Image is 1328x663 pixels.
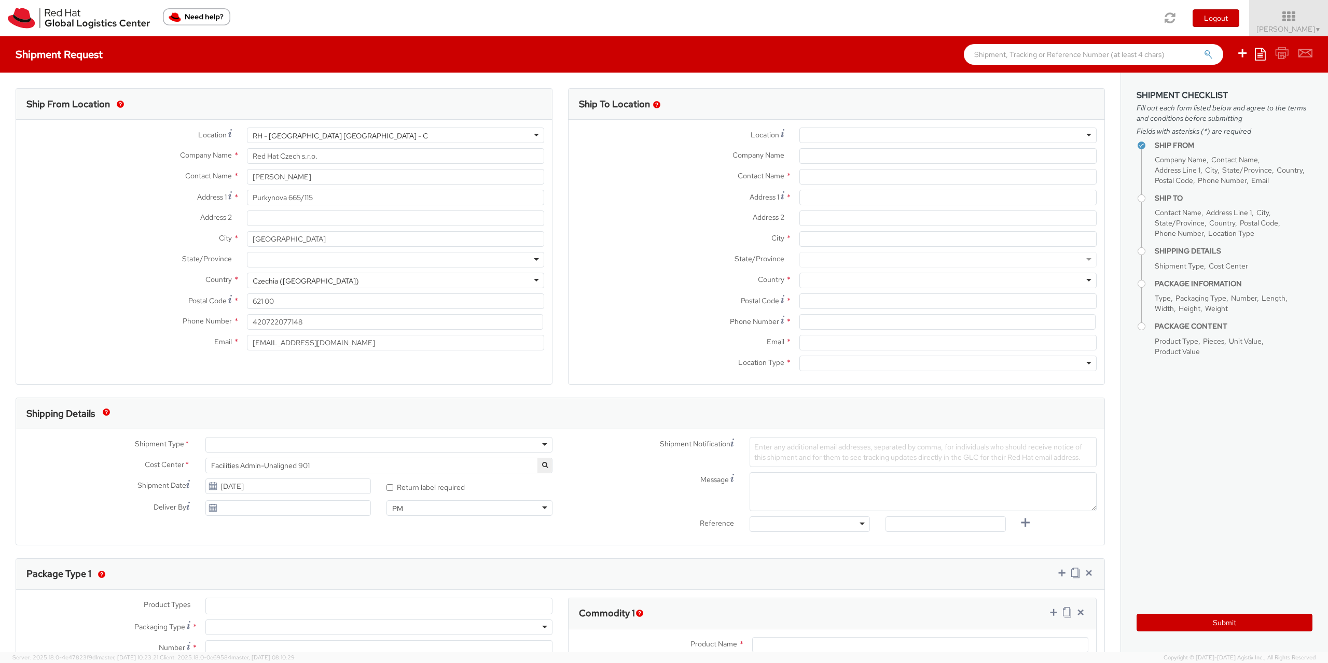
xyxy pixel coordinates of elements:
span: Cost Center [145,459,184,471]
span: Length [1262,293,1285,303]
span: Country [1277,165,1303,175]
span: [PERSON_NAME] [1256,24,1321,34]
span: Height [1179,304,1200,313]
span: Shipment Type [135,439,184,450]
button: Logout [1193,9,1239,27]
span: Number [159,643,185,652]
h4: Package Content [1155,322,1312,330]
label: Return label required [386,481,466,492]
h3: Ship To Location [579,99,650,109]
span: Facilities Admin-Unaligned 901 [211,461,547,470]
span: Fill out each form listed below and agree to the terms and conditions before submitting [1137,103,1312,123]
h4: Shipping Details [1155,247,1312,255]
span: Postal Code [1155,176,1193,185]
span: Product Type [1155,336,1198,346]
span: City [771,233,784,243]
span: Company Name [180,150,232,160]
span: Company Name [1155,155,1207,164]
span: Contact Name [1155,208,1201,217]
span: Cost Center [1209,261,1248,271]
span: State/Province [1222,165,1272,175]
span: Email [767,337,784,346]
span: State/Province [735,254,784,263]
span: Address Line 1 [1155,165,1200,175]
h3: Shipment Checklist [1137,91,1312,100]
span: Phone Number [730,317,779,326]
span: Phone Number [1198,176,1247,185]
span: Contact Name [1211,155,1258,164]
span: Reference [700,518,734,528]
span: Phone Number [183,316,232,326]
span: Email [214,337,232,346]
h4: Package Information [1155,280,1312,288]
span: Product Types [144,600,190,609]
span: Address Line 1 [1206,208,1252,217]
span: Server: 2025.18.0-4e47823f9d1 [12,654,158,661]
span: Shipment Notification [660,439,730,449]
span: Address 1 [750,192,779,202]
span: Enter any additional email addresses, separated by comma, for individuals who should receive noti... [754,442,1082,462]
span: Fields with asterisks (*) are required [1137,126,1312,136]
span: Country [205,275,232,284]
span: Country [758,275,784,284]
span: Copyright © [DATE]-[DATE] Agistix Inc., All Rights Reserved [1164,654,1316,662]
span: Location Type [738,358,784,367]
span: Width [1155,304,1174,313]
span: Weight [1205,304,1228,313]
input: Shipment, Tracking or Reference Number (at least 4 chars) [964,44,1223,65]
span: Address 2 [753,213,784,222]
span: Location Type [1208,229,1254,238]
span: Address 2 [200,213,232,222]
span: State/Province [182,254,232,263]
button: Submit [1137,614,1312,631]
input: Return label required [386,484,393,491]
div: PM [392,503,403,514]
span: Product Value [1155,347,1200,356]
button: Need help? [163,8,230,25]
span: Facilities Admin-Unaligned 901 [205,458,552,473]
span: Postal Code [188,296,227,305]
span: Location [751,130,779,139]
h3: Shipping Details [26,408,95,419]
span: ▼ [1315,25,1321,34]
span: Product Name [690,639,737,648]
span: Postal Code [1240,218,1278,228]
span: Deliver By [154,502,186,513]
span: Packaging Type [134,622,185,631]
span: Pieces [1203,336,1224,346]
span: Contact Name [185,171,232,180]
span: Phone Number [1155,229,1203,238]
span: master, [DATE] 10:23:21 [97,654,158,661]
span: Client: 2025.18.0-0e69584 [160,654,295,661]
span: Email [1251,176,1269,185]
h3: Package Type 1 [26,569,91,579]
h4: Ship To [1155,194,1312,202]
span: Location [198,130,227,139]
span: Type [1155,293,1171,303]
img: rh-logistics-00dfa346123c4ec078e1.svg [8,8,150,29]
span: Address 1 [197,192,227,202]
span: Shipment Type [1155,261,1204,271]
h3: Ship From Location [26,99,110,109]
span: State/Province [1155,218,1205,228]
span: City [219,233,232,243]
span: City [1256,208,1269,217]
span: Shipment Date [137,480,186,491]
span: Postal Code [741,296,779,305]
span: Contact Name [738,171,784,180]
span: Message [700,475,729,484]
span: Number [1231,293,1257,303]
span: master, [DATE] 08:10:29 [231,654,295,661]
h3: Commodity 1 [579,608,635,618]
div: RH - [GEOGRAPHIC_DATA] [GEOGRAPHIC_DATA] - C [253,131,428,141]
span: Company Name [732,150,784,160]
span: Country [1209,218,1235,228]
span: Unit Value [1229,336,1262,346]
div: Czechia ([GEOGRAPHIC_DATA]) [253,276,359,286]
span: Packaging Type [1175,293,1226,303]
span: City [1205,165,1218,175]
h4: Shipment Request [16,49,103,60]
h4: Ship From [1155,142,1312,149]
